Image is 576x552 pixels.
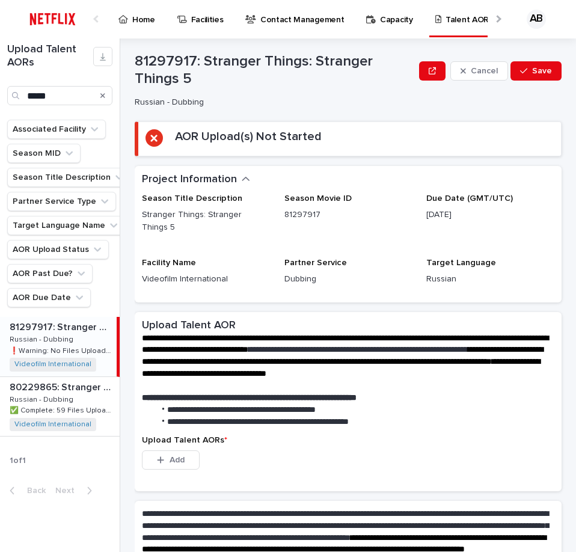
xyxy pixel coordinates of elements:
span: Partner Service [284,259,347,267]
button: Associated Facility [7,120,106,139]
button: Partner Service Type [7,192,116,211]
button: Target Language Name [7,216,125,235]
input: Search [7,86,112,105]
p: [DATE] [426,209,554,221]
h2: AOR Upload(s) Not Started [175,129,322,144]
button: AOR Past Due? [7,264,93,283]
p: Dubbing [284,273,412,286]
button: Add [142,450,200,470]
span: Upload Talent AORs [142,436,227,444]
button: AOR Due Date [7,288,91,307]
span: Season Movie ID [284,194,352,203]
span: Due Date (GMT/UTC) [426,194,513,203]
h1: Upload Talent AORs [7,43,93,69]
p: 80229865: Stranger Things: Stranger Things 4 [10,379,117,393]
p: Russian [426,273,554,286]
p: 81297917: Stranger Things: Stranger Things 5 [135,53,414,88]
button: Cancel [450,61,508,81]
p: 81297917: Stranger Things: Stranger Things 5 [10,319,114,333]
a: Videofilm International [14,360,91,369]
span: Cancel [471,67,498,75]
h2: Project Information [142,173,237,186]
p: Russian - Dubbing [10,393,76,404]
button: Season MID [7,144,81,163]
div: AB [527,10,546,29]
span: Target Language [426,259,496,267]
button: Project Information [142,173,250,186]
img: ifQbXi3ZQGMSEF7WDB7W [24,7,81,31]
button: Season Title Description [7,168,130,187]
p: Russian - Dubbing [10,333,76,344]
span: Save [532,67,552,75]
span: Facility Name [142,259,196,267]
p: Stranger Things: Stranger Things 5 [142,209,270,234]
p: ✅ Complete: 59 Files Uploaded [10,404,117,415]
p: ❗️Warning: No Files Uploaded [10,345,114,355]
h2: Upload Talent AOR [142,319,236,333]
span: Season Title Description [142,194,242,203]
span: Next [55,486,82,495]
span: Add [170,456,185,464]
a: Videofilm International [14,420,91,429]
p: Russian - Dubbing [135,97,409,108]
span: Back [20,486,46,495]
button: Next [51,485,102,496]
button: Save [510,61,562,81]
button: AOR Upload Status [7,240,109,259]
p: Videofilm International [142,273,270,286]
p: 81297917 [284,209,412,221]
